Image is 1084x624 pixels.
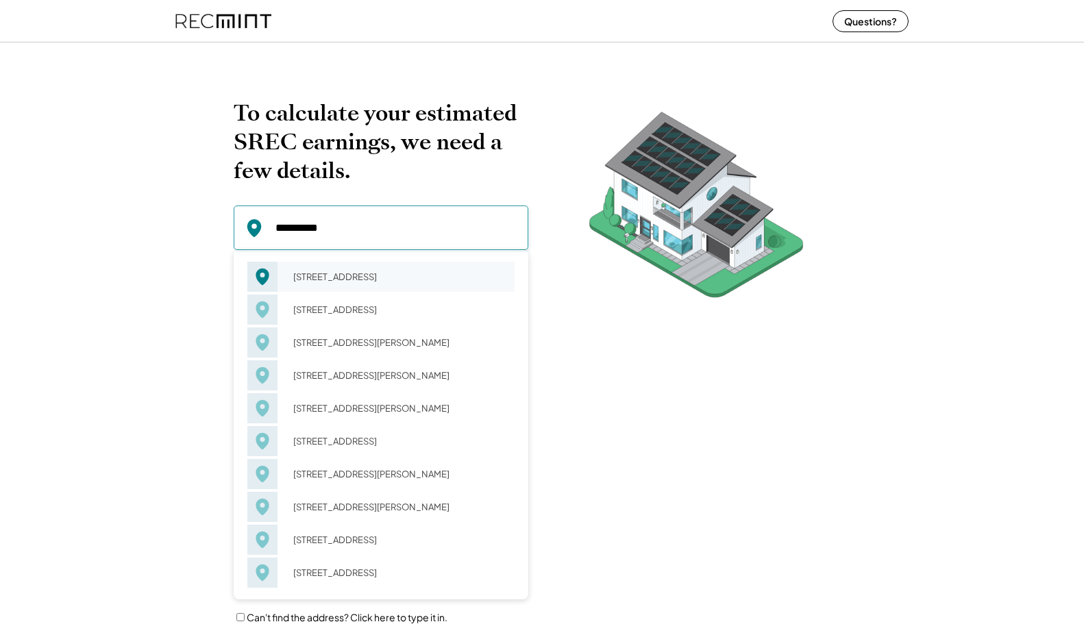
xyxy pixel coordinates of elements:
[284,497,515,516] div: [STREET_ADDRESS][PERSON_NAME]
[563,99,830,319] img: RecMintArtboard%207.png
[284,563,515,582] div: [STREET_ADDRESS]
[247,611,447,623] label: Can't find the address? Click here to type it in.
[284,366,515,385] div: [STREET_ADDRESS][PERSON_NAME]
[284,399,515,418] div: [STREET_ADDRESS][PERSON_NAME]
[284,300,515,319] div: [STREET_ADDRESS]
[284,267,515,286] div: [STREET_ADDRESS]
[284,464,515,484] div: [STREET_ADDRESS][PERSON_NAME]
[833,10,909,32] button: Questions?
[284,530,515,549] div: [STREET_ADDRESS]
[234,99,528,185] h2: To calculate your estimated SREC earnings, we need a few details.
[284,432,515,451] div: [STREET_ADDRESS]
[175,3,271,39] img: recmint-logotype%403x%20%281%29.jpeg
[284,333,515,352] div: [STREET_ADDRESS][PERSON_NAME]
